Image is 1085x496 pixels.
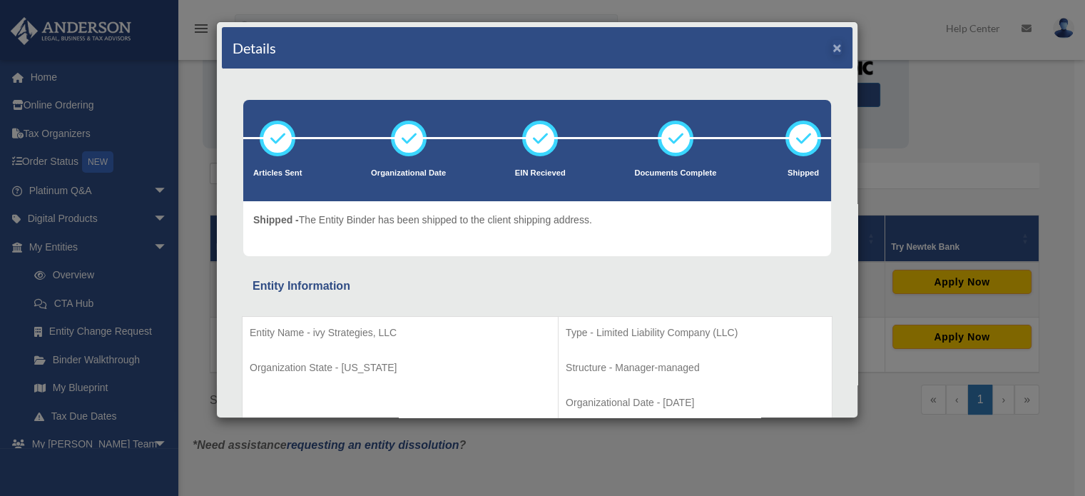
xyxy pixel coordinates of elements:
h4: Details [233,38,276,58]
p: Structure - Manager-managed [566,359,825,377]
p: Shipped [785,166,821,181]
p: Type - Limited Liability Company (LLC) [566,324,825,342]
span: Shipped - [253,214,299,226]
p: Entity Name - ivy Strategies, LLC [250,324,551,342]
button: × [832,40,842,55]
p: Organizational Date - [DATE] [566,394,825,412]
p: Documents Complete [634,166,716,181]
p: EIN Recieved [515,166,566,181]
p: Organizational Date [371,166,446,181]
p: The Entity Binder has been shipped to the client shipping address. [253,211,592,229]
div: Entity Information [253,276,822,296]
p: Articles Sent [253,166,302,181]
p: Organization State - [US_STATE] [250,359,551,377]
